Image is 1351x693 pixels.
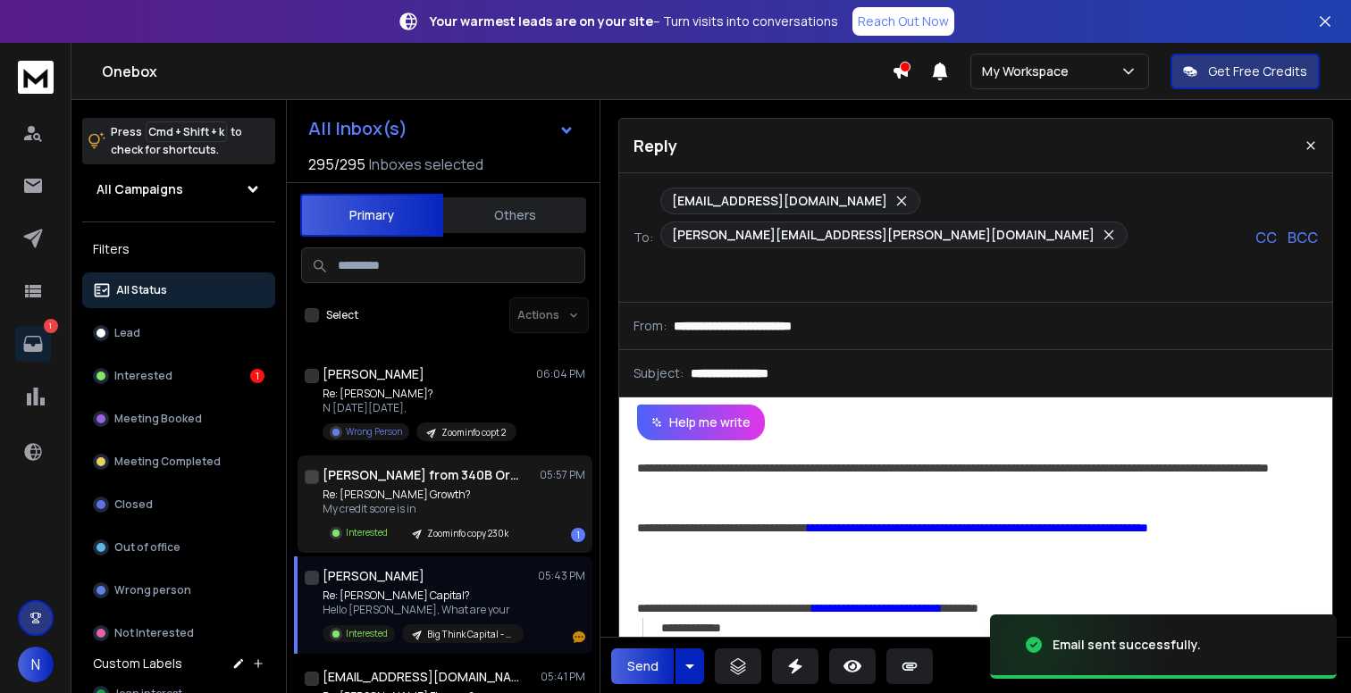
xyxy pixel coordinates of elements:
div: Email sent successfully. [1053,636,1201,654]
a: Reach Out Now [852,7,954,36]
p: Wrong Person [346,425,402,438]
h1: [PERSON_NAME] from 340B Orphan Drug Solutions [323,466,519,484]
button: Meeting Booked [82,401,275,437]
p: From: [634,317,667,335]
p: 05:41 PM [541,670,585,684]
p: My credit score is in [323,502,519,516]
button: Help me write [637,405,765,440]
div: 1 [571,528,585,542]
p: Lead [114,326,140,340]
span: Cmd + Shift + k [146,121,227,142]
button: All Campaigns [82,171,275,207]
p: Out of office [114,540,180,555]
button: Not Interested [82,615,275,651]
p: Wrong person [114,583,191,597]
h1: [PERSON_NAME] [323,567,424,585]
button: Primary [300,194,443,237]
p: Press to check for shortcuts. [111,123,242,159]
p: BCC [1288,227,1318,248]
h1: [EMAIL_ADDRESS][DOMAIN_NAME] +1 [323,668,519,686]
p: Zoominfo copy 230k [427,527,508,540]
p: To: [634,229,653,246]
button: Out of office [82,530,275,565]
button: All Status [82,272,275,308]
p: Re: [PERSON_NAME]? [323,387,516,401]
button: Get Free Credits [1171,54,1320,89]
p: 05:43 PM [538,569,585,583]
button: Send [611,648,674,684]
a: 1 [15,326,51,362]
button: N [18,647,54,682]
p: Hello [PERSON_NAME], What are your [323,603,524,617]
button: Meeting Completed [82,444,275,480]
h1: Onebox [102,61,892,82]
p: Reply [634,133,677,158]
p: [PERSON_NAME][EMAIL_ADDRESS][PERSON_NAME][DOMAIN_NAME] [672,226,1095,244]
h1: All Campaigns [96,180,183,198]
p: – Turn visits into conversations [430,13,838,30]
button: All Inbox(s) [294,111,589,146]
button: Interested1 [82,358,275,394]
h3: Inboxes selected [369,154,483,175]
p: [EMAIL_ADDRESS][DOMAIN_NAME] [672,192,887,210]
label: Select [326,308,358,322]
p: Meeting Booked [114,412,202,426]
h3: Filters [82,237,275,262]
p: Get Free Credits [1208,63,1307,80]
p: Re: [PERSON_NAME] Capital? [323,589,524,603]
span: 295 / 295 [308,154,365,175]
p: Not Interested [114,626,194,640]
button: Others [443,196,586,235]
strong: Your warmest leads are on your site [430,13,653,29]
img: logo [18,61,54,94]
button: Lead [82,315,275,351]
div: 1 [250,369,264,383]
p: Meeting Completed [114,455,221,469]
p: My Workspace [982,63,1076,80]
p: 06:04 PM [536,367,585,381]
p: Subject: [634,364,684,382]
p: Interested [114,369,172,383]
p: 05:57 PM [540,468,585,482]
p: Big Think Capital - LOC [427,628,513,641]
button: Closed [82,487,275,522]
p: N [DATE][DATE], [323,401,516,415]
h1: All Inbox(s) [308,120,407,138]
p: Closed [114,497,153,512]
h3: Custom Labels [93,655,182,672]
p: 1 [44,319,58,333]
p: Interested [346,627,388,640]
p: Interested [346,526,388,539]
p: All Status [116,283,167,297]
p: Reach Out Now [858,13,949,30]
button: Wrong person [82,572,275,608]
p: Re: [PERSON_NAME] Growth? [323,488,519,502]
p: Zoominfo copt 2 [441,426,506,439]
h1: [PERSON_NAME] [323,365,424,383]
p: CC [1255,227,1277,248]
